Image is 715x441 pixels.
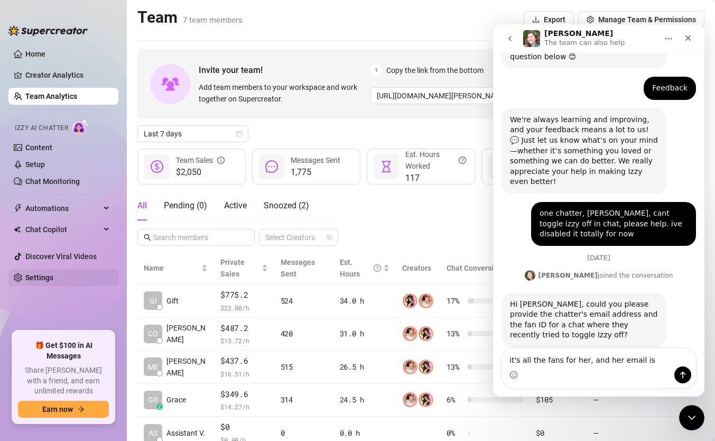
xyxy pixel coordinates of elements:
[447,328,463,339] span: 13 %
[598,15,696,24] span: Manage Team & Permissions
[220,421,267,434] span: $0
[25,143,52,152] a: Content
[156,403,163,410] div: z
[326,234,332,241] span: team
[176,154,225,166] div: Team Sales
[164,199,207,212] div: Pending ( 0 )
[220,388,267,401] span: $349.6
[679,405,704,430] iframe: Intercom live chat
[166,322,208,345] span: [PERSON_NAME]
[281,295,327,307] div: 524
[447,295,463,307] span: 17 %
[144,234,151,241] span: search
[536,427,580,439] div: $0
[166,355,208,379] span: [PERSON_NAME]
[281,427,327,439] div: 0
[396,252,440,284] th: Creators
[220,302,267,313] span: $ 22.80 /h
[15,123,68,133] span: Izzy AI Chatter
[264,200,309,210] span: Snoozed ( 2 )
[459,149,466,172] span: question-circle
[220,355,267,368] span: $437.6
[386,65,484,76] span: Copy the link from the bottom
[544,15,565,24] span: Export
[151,160,163,173] span: dollar-circle
[25,200,100,217] span: Automations
[183,15,243,25] span: 7 team members
[25,50,45,58] a: Home
[340,394,390,406] div: 24.5 h
[380,160,393,173] span: hourglass
[447,427,463,439] span: 0 %
[587,384,648,417] td: —
[42,405,73,414] span: Earn now
[18,365,109,397] span: Share [PERSON_NAME] with a friend, and earn unlimited rewards
[166,394,186,406] span: Grace
[220,335,267,346] span: $ 15.72 /h
[25,160,45,169] a: Setup
[578,11,704,28] button: Manage Team & Permissions
[220,369,267,379] span: $ 16.51 /h
[281,361,327,373] div: 515
[25,252,97,261] a: Discover Viral Videos
[217,154,225,166] span: info-circle
[340,361,390,373] div: 26.5 h
[587,16,594,23] span: setting
[148,427,157,439] span: AS
[536,394,580,406] div: $105
[72,119,89,134] img: AI Chatter
[25,221,100,238] span: Chat Copilot
[148,328,158,339] span: CO
[236,131,243,137] span: calendar
[403,326,417,341] img: 𝖍𝖔𝖑𝖑𝖞
[137,252,214,284] th: Name
[166,295,179,307] span: Gift
[14,204,22,213] span: thunderbolt
[403,360,417,374] img: 𝖍𝖔𝖑𝖑𝖞
[524,11,574,28] button: Export
[405,172,466,185] span: 117
[447,264,502,272] span: Chat Conversion
[153,232,240,243] input: Search members
[137,199,147,212] div: All
[447,361,463,373] span: 13 %
[374,256,381,280] span: question-circle
[340,256,382,280] div: Est. Hours
[281,328,327,339] div: 420
[281,258,315,278] span: Messages Sent
[220,289,267,301] span: $775.2
[25,92,77,100] a: Team Analytics
[25,67,110,84] a: Creator Analytics
[419,392,433,407] img: Holly
[18,401,109,418] button: Earn nowarrow-right
[532,16,540,23] span: download
[18,341,109,361] span: 🎁 Get $100 in AI Messages
[148,394,158,406] span: GR
[8,25,88,36] img: logo-BBDzfeDw.svg
[340,295,390,307] div: 34.0 h
[166,427,205,439] span: Assistant V.
[137,7,243,27] h2: Team
[419,293,433,308] img: 𝖍𝖔𝖑𝖑𝖞
[199,63,370,77] span: Invite your team!
[493,24,704,397] iframe: Intercom live chat
[265,160,278,173] span: message
[25,273,53,282] a: Settings
[220,322,267,335] span: $487.2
